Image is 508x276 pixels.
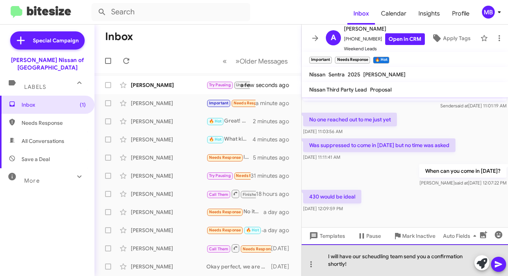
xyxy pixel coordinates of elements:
[253,118,295,125] div: 2 minutes ago
[231,53,292,69] button: Next
[446,3,475,25] a: Profile
[22,119,86,127] span: Needs Response
[209,192,229,197] span: Call Them
[206,99,256,107] div: 430 would be ideal
[475,6,500,19] button: MB
[271,245,295,252] div: [DATE]
[209,137,222,142] span: 🔥 Hot
[387,229,441,243] button: Mark Inactive
[263,226,295,234] div: a day ago
[206,171,251,180] div: [PERSON_NAME] You are not a writer. Just give me about 2 weeks and we will talk. I am a planner.
[366,229,381,243] span: Pause
[209,82,231,87] span: Try Pausing
[402,229,435,243] span: Mark Inactive
[271,263,295,270] div: [DATE]
[309,86,367,93] span: Nissan Third Party Lead
[131,190,206,198] div: [PERSON_NAME]
[243,247,275,251] span: Needs Response
[455,103,468,109] span: said at
[209,101,229,105] span: Important
[419,164,506,178] p: When can you come in [DATE]?
[308,229,345,243] span: Templates
[309,71,325,78] span: Nissan
[363,71,406,78] span: [PERSON_NAME]
[33,37,79,44] span: Special Campaign
[235,56,240,66] span: »
[348,71,360,78] span: 2025
[209,209,241,214] span: Needs Response
[263,208,295,216] div: a day ago
[206,189,256,198] div: Inbound Call
[251,172,295,180] div: 31 minutes ago
[243,192,259,197] span: Finished
[131,154,206,161] div: [PERSON_NAME]
[303,154,340,160] span: [DATE] 11:11:41 AM
[482,6,495,19] div: MB
[218,53,292,69] nav: Page navigation example
[105,31,133,43] h1: Inbox
[131,226,206,234] div: [PERSON_NAME]
[131,136,206,143] div: [PERSON_NAME]
[223,56,227,66] span: «
[385,33,425,45] a: Open in CRM
[131,172,206,180] div: [PERSON_NAME]
[370,86,392,93] span: Proposal
[347,3,375,25] a: Inbox
[256,190,295,198] div: 18 hours ago
[131,263,206,270] div: [PERSON_NAME]
[344,45,425,53] span: Weekend Leads
[375,3,412,25] a: Calendar
[328,71,345,78] span: Sentra
[240,57,288,65] span: Older Messages
[10,31,85,50] a: Special Campaign
[437,229,485,243] button: Auto Fields
[303,129,342,134] span: [DATE] 11:03:56 AM
[209,247,229,251] span: Call Them
[302,229,351,243] button: Templates
[443,31,471,45] span: Apply Tags
[131,99,206,107] div: [PERSON_NAME]
[206,208,263,216] div: No it did not! Wasted my whole day to be lied to by your general manager [PERSON_NAME] by your sa...
[22,101,86,109] span: Inbox
[351,229,387,243] button: Pause
[250,81,295,89] div: a few seconds ago
[412,3,446,25] span: Insights
[440,103,506,109] span: Sender [DATE] 11:01:19 AM
[131,208,206,216] div: [PERSON_NAME]
[455,180,468,186] span: said at
[253,154,295,161] div: 5 minutes ago
[206,81,250,89] div: You got it!
[22,155,50,163] span: Save a Deal
[24,177,40,184] span: More
[234,101,266,105] span: Needs Response
[131,81,206,89] div: [PERSON_NAME]
[209,155,241,160] span: Needs Response
[302,244,508,276] div: I will have our scheudling team send you a confirmation shortly!
[335,57,370,64] small: Needs Response
[425,31,477,45] button: Apply Tags
[236,82,256,87] span: Unpaused
[206,153,253,162] div: If I recall, you and I spoke on this. I gave you the price I was interested in paying based on wh...
[206,226,263,234] div: Yes 10 out of 10
[309,57,332,64] small: Important
[256,99,295,107] div: a minute ago
[218,53,231,69] button: Previous
[209,119,222,124] span: 🔥 Hot
[209,173,231,178] span: Try Pausing
[24,84,46,90] span: Labels
[206,135,252,144] div: What kind of time frame are you looking at to buy?
[303,206,343,211] span: [DATE] 12:09:59 PM
[303,138,455,152] p: Was suppressed to come in [DATE] but no time was asked
[344,33,425,45] span: [PHONE_NUMBER]
[331,32,336,44] span: A
[206,117,253,126] div: Great! What time [DATE]?
[252,136,295,143] div: 4 minutes ago
[206,243,271,253] div: Inbound Call
[246,228,259,233] span: 🔥 Hot
[91,3,250,21] input: Search
[303,190,361,203] p: 430 would be ideal
[209,228,241,233] span: Needs Response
